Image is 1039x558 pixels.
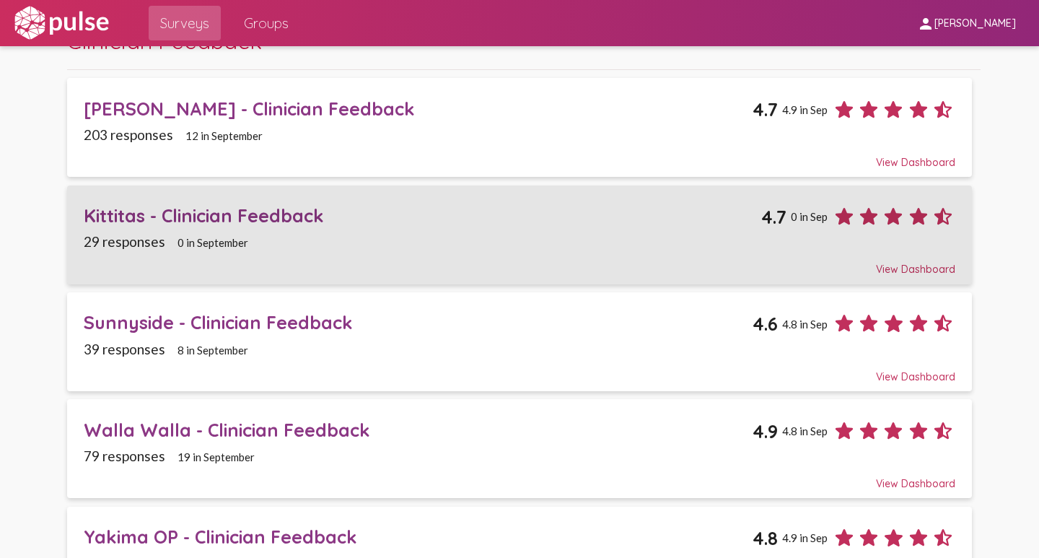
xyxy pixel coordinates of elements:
div: View Dashboard [84,250,955,276]
div: Walla Walla - Clinician Feedback [84,419,753,441]
div: Sunnyside - Clinician Feedback [84,311,753,334]
span: 19 in September [177,450,255,463]
div: View Dashboard [84,464,955,490]
span: 0 in Sep [791,210,828,223]
span: 4.8 in Sep [782,318,828,331]
div: [PERSON_NAME] - Clinician Feedback [84,97,753,120]
span: 4.8 in Sep [782,424,828,437]
span: [PERSON_NAME] [934,17,1016,30]
img: white-logo.svg [12,5,111,41]
div: View Dashboard [84,357,955,383]
a: Kittitas - Clinician Feedback4.70 in Sep29 responses0 in SeptemberView Dashboard [67,186,972,284]
span: Groups [244,10,289,36]
a: Surveys [149,6,221,40]
a: [PERSON_NAME] - Clinician Feedback4.74.9 in Sep203 responses12 in SeptemberView Dashboard [67,78,972,177]
span: 4.6 [753,313,778,335]
span: 4.9 [753,420,778,443]
div: Yakima OP - Clinician Feedback [84,526,753,548]
span: 39 responses [84,341,165,357]
span: 4.8 [753,527,778,549]
span: 29 responses [84,233,165,250]
mat-icon: person [917,15,934,32]
span: 79 responses [84,448,165,464]
span: 4.9 in Sep [782,103,828,116]
span: 8 in September [177,344,248,357]
span: 4.9 in Sep [782,531,828,544]
span: 4.7 [753,98,778,121]
span: Surveys [160,10,209,36]
div: View Dashboard [84,143,955,169]
a: Sunnyside - Clinician Feedback4.64.8 in Sep39 responses8 in SeptemberView Dashboard [67,292,972,391]
button: [PERSON_NAME] [906,9,1027,36]
span: 203 responses [84,126,173,143]
span: 0 in September [177,236,248,249]
span: 4.7 [761,206,786,228]
div: Kittitas - Clinician Feedback [84,204,761,227]
a: Groups [232,6,300,40]
a: Walla Walla - Clinician Feedback4.94.8 in Sep79 responses19 in SeptemberView Dashboard [67,399,972,498]
span: 12 in September [185,129,263,142]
